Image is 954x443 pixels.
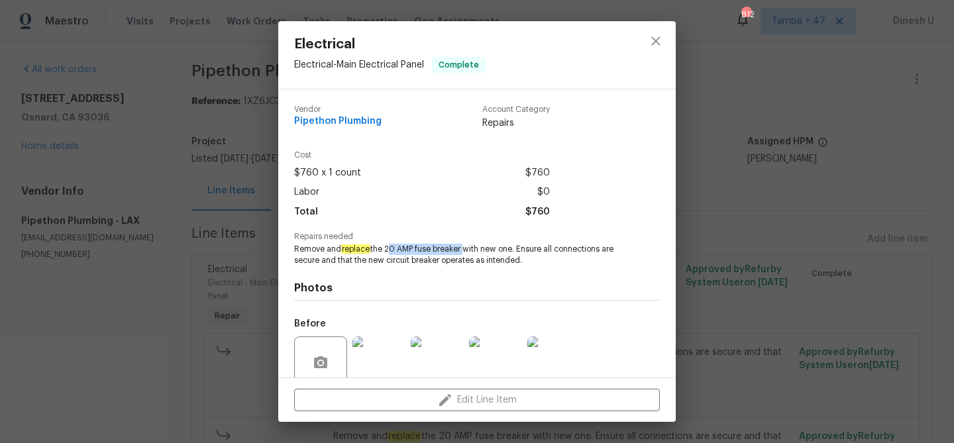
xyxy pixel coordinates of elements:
[294,37,486,52] span: Electrical
[640,25,672,57] button: close
[294,117,382,126] span: Pipethon Plumbing
[482,105,550,114] span: Account Category
[294,183,319,202] span: Labor
[294,244,623,266] span: Remove and the 20 AMP fuse breaker with new one. Ensure all connections are secure and that the n...
[294,319,326,328] h5: Before
[525,203,550,222] span: $760
[294,105,382,114] span: Vendor
[294,151,550,160] span: Cost
[294,164,361,183] span: $760 x 1 count
[525,164,550,183] span: $760
[482,117,550,130] span: Repairs
[294,232,660,241] span: Repairs needed
[294,60,424,70] span: Electrical - Main Electrical Panel
[294,281,660,295] h4: Photos
[537,183,550,202] span: $0
[433,58,484,72] span: Complete
[294,203,318,222] span: Total
[341,244,370,254] em: replace
[741,8,751,21] div: 812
